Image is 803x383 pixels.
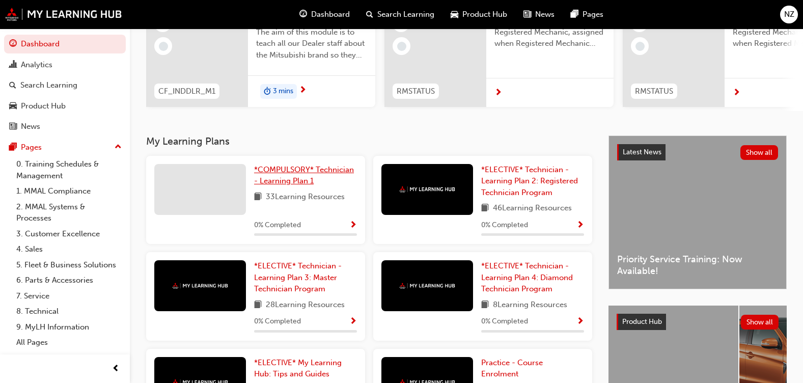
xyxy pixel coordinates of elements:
[358,4,442,25] a: search-iconSearch Learning
[254,299,262,312] span: book-icon
[21,142,42,153] div: Pages
[741,315,779,330] button: Show all
[254,191,262,204] span: book-icon
[4,33,126,138] button: DashboardAnalyticsSearch LearningProduct HubNews
[172,283,228,289] img: mmal
[12,319,126,335] a: 9. MyLH Information
[9,122,17,131] span: news-icon
[535,9,555,20] span: News
[12,257,126,273] a: 5. Fleet & Business Solutions
[12,304,126,319] a: 8. Technical
[4,138,126,157] button: Pages
[254,358,342,379] span: *ELECTIVE* My Learning Hub: Tips and Guides
[9,81,16,90] span: search-icon
[12,156,126,183] a: 0. Training Schedules & Management
[4,76,126,95] a: Search Learning
[299,86,307,95] span: next-icon
[451,8,458,21] span: car-icon
[442,4,515,25] a: car-iconProduct Hub
[158,86,215,97] span: CF_INDDLR_M1
[622,317,662,326] span: Product Hub
[617,254,778,277] span: Priority Service Training: Now Available!
[112,363,120,375] span: prev-icon
[493,299,567,312] span: 8 Learning Resources
[254,316,301,327] span: 0 % Completed
[481,261,573,293] span: *ELECTIVE* Technician - Learning Plan 4: Diamond Technician Program
[608,135,787,289] a: Latest NewsShow allPriority Service Training: Now Available!
[4,35,126,53] a: Dashboard
[254,261,342,293] span: *ELECTIVE* Technician - Learning Plan 3: Master Technician Program
[266,191,345,204] span: 33 Learning Resources
[254,260,357,295] a: *ELECTIVE* Technician - Learning Plan 3: Master Technician Program
[635,42,645,51] span: learningRecordVerb_NONE-icon
[254,357,357,380] a: *ELECTIVE* My Learning Hub: Tips and Guides
[256,26,367,61] span: The aim of this module is to teach all our Dealer staff about the Mitsubishi brand so they demons...
[481,165,578,197] span: *ELECTIVE* Technician - Learning Plan 2: Registered Technician Program
[299,8,307,21] span: guage-icon
[20,79,77,91] div: Search Learning
[12,288,126,304] a: 7. Service
[571,8,578,21] span: pages-icon
[481,358,543,379] span: Practice - Course Enrolment
[399,186,455,193] img: mmal
[4,56,126,74] a: Analytics
[617,144,778,160] a: Latest NewsShow all
[784,9,794,20] span: NZ
[264,85,271,98] span: duration-icon
[9,40,17,49] span: guage-icon
[481,316,528,327] span: 0 % Completed
[583,9,603,20] span: Pages
[462,9,507,20] span: Product Hub
[481,220,528,231] span: 0 % Completed
[576,315,584,328] button: Show Progress
[576,221,584,230] span: Show Progress
[377,9,434,20] span: Search Learning
[21,100,66,112] div: Product Hub
[9,102,17,111] span: car-icon
[733,89,740,98] span: next-icon
[5,8,122,21] img: mmal
[617,314,779,330] a: Product HubShow all
[291,4,358,25] a: guage-iconDashboard
[12,183,126,199] a: 1. MMAL Compliance
[21,121,40,132] div: News
[349,221,357,230] span: Show Progress
[12,226,126,242] a: 3. Customer Excellence
[366,8,373,21] span: search-icon
[266,299,345,312] span: 28 Learning Resources
[159,42,168,51] span: learningRecordVerb_NONE-icon
[9,61,17,70] span: chart-icon
[399,283,455,289] img: mmal
[481,299,489,312] span: book-icon
[397,86,435,97] span: RMSTATUS
[481,164,584,199] a: *ELECTIVE* Technician - Learning Plan 2: Registered Technician Program
[12,199,126,226] a: 2. MMAL Systems & Processes
[481,202,489,215] span: book-icon
[494,15,605,49] span: Technician Qualification Level: Registered Mechanic, assigned when Registered Mechanic modules ha...
[115,141,122,154] span: up-icon
[349,219,357,232] button: Show Progress
[780,6,798,23] button: NZ
[12,272,126,288] a: 6. Parts & Accessories
[4,117,126,136] a: News
[740,145,779,160] button: Show all
[494,89,502,98] span: next-icon
[12,335,126,350] a: All Pages
[493,202,572,215] span: 46 Learning Resources
[515,4,563,25] a: news-iconNews
[623,148,661,156] span: Latest News
[9,143,17,152] span: pages-icon
[397,42,406,51] span: learningRecordVerb_NONE-icon
[563,4,612,25] a: pages-iconPages
[146,135,592,147] h3: My Learning Plans
[4,97,126,116] a: Product Hub
[273,86,293,97] span: 3 mins
[254,164,357,187] a: *COMPULSORY* Technician - Learning Plan 1
[523,8,531,21] span: news-icon
[12,241,126,257] a: 4. Sales
[311,9,350,20] span: Dashboard
[21,59,52,71] div: Analytics
[349,317,357,326] span: Show Progress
